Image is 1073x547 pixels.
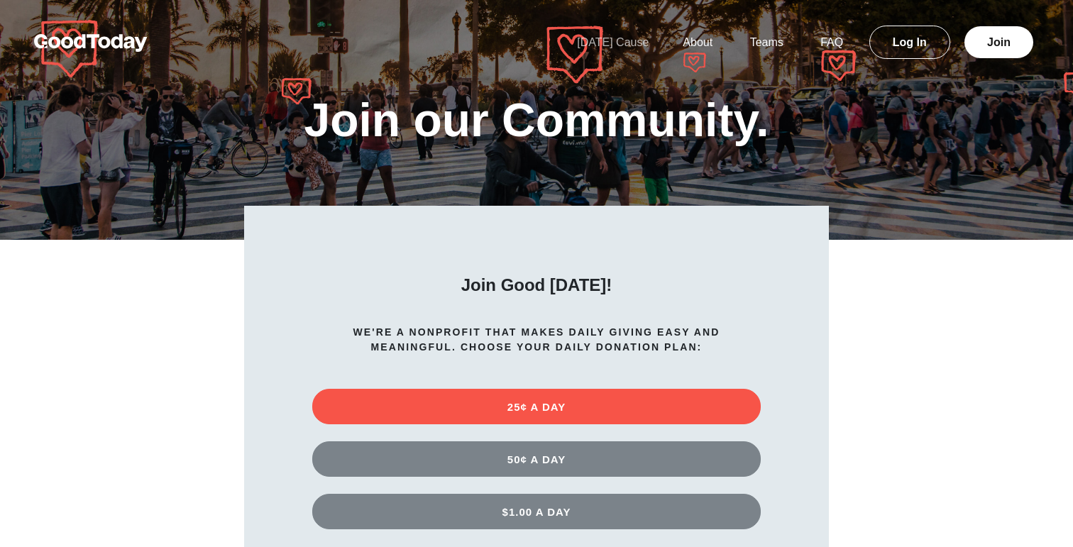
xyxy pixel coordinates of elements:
[560,36,666,48] a: [DATE] Cause
[304,96,769,143] h1: Join our Community.
[34,34,148,52] img: GoodToday
[733,36,800,48] a: Teams
[312,389,760,424] button: 25¢ A DAY
[666,36,730,48] a: About
[869,26,950,59] a: Log In
[964,26,1033,58] a: Join
[312,441,760,477] button: 50¢ A DAY
[312,494,760,529] button: $1.00 A DAY
[353,326,720,353] strong: We're a nonprofit that makes daily giving easy and meaningful. Choose your daily donation plan:
[312,274,760,297] h2: Join Good [DATE]!
[803,36,860,48] a: FAQ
